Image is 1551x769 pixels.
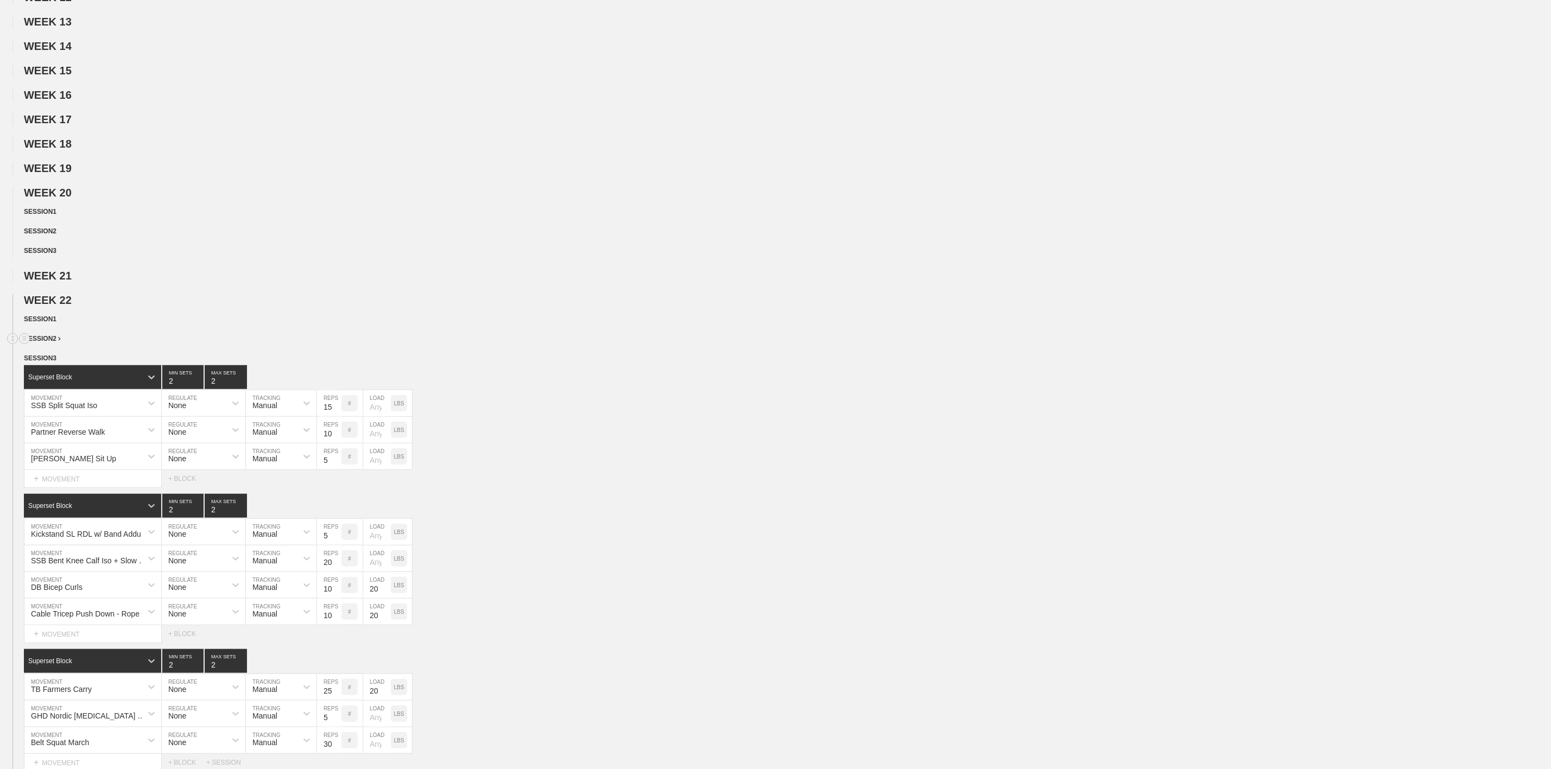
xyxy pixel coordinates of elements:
[363,519,391,545] input: Any
[348,427,351,433] p: #
[168,530,186,538] div: None
[24,315,56,323] span: SESSION 1
[168,428,186,436] div: None
[168,759,206,766] div: + BLOCK
[394,529,404,535] p: LBS
[363,701,391,727] input: Any
[252,530,277,538] div: Manual
[168,556,186,565] div: None
[31,583,83,592] div: DB Bicep Curls
[168,583,186,592] div: None
[363,417,391,443] input: Any
[363,390,391,416] input: Any
[252,738,277,747] div: Manual
[31,401,97,410] div: SSB Split Squat Iso
[28,502,72,510] div: Superset Block
[348,711,351,717] p: #
[394,427,404,433] p: LBS
[168,475,206,482] div: + BLOCK
[24,625,162,643] div: MOVEMENT
[168,711,186,720] div: None
[24,354,56,362] span: SESSION 3
[31,428,105,436] div: Partner Reverse Walk
[394,556,404,562] p: LBS
[24,16,72,28] span: WEEK 13
[363,545,391,571] input: Any
[168,630,206,638] div: + BLOCK
[31,685,92,694] div: TB Farmers Carry
[24,162,72,174] span: WEEK 19
[348,684,351,690] p: #
[28,657,72,665] div: Superset Block
[394,738,404,743] p: LBS
[363,572,391,598] input: Any
[363,674,391,700] input: Any
[24,294,72,306] span: WEEK 22
[206,759,250,766] div: + SESSION
[363,599,391,625] input: Any
[31,556,149,565] div: SSB Bent Knee Calf Iso + Slow Full Range Reps
[34,758,39,767] span: +
[394,609,404,615] p: LBS
[348,454,351,460] p: #
[24,208,56,215] span: SESSION 1
[24,470,162,488] div: MOVEMENT
[252,428,277,436] div: Manual
[348,582,351,588] p: #
[252,583,277,592] div: Manual
[24,89,72,101] span: WEEK 16
[168,738,186,747] div: None
[205,494,247,518] input: None
[31,609,140,618] div: Cable Tricep Push Down - Rope
[24,65,72,77] span: WEEK 15
[348,609,351,615] p: #
[394,711,404,717] p: LBS
[394,454,404,460] p: LBS
[24,335,61,342] span: SESSION 2
[31,530,149,538] div: Kickstand SL RDL w/ Band Adduction Iso
[252,685,277,694] div: Manual
[31,454,116,463] div: [PERSON_NAME] Sit Up
[252,711,277,720] div: Manual
[34,474,39,483] span: +
[34,629,39,638] span: +
[348,738,351,743] p: #
[348,401,351,406] p: #
[24,247,56,255] span: SESSION 3
[168,401,186,410] div: None
[58,337,61,341] img: carrot_right.png
[363,443,391,469] input: Any
[252,556,277,565] div: Manual
[24,40,72,52] span: WEEK 14
[24,187,72,199] span: WEEK 20
[252,609,277,618] div: Manual
[1497,717,1551,769] iframe: Chat Widget
[168,609,186,618] div: None
[205,649,247,673] input: None
[205,365,247,389] input: None
[348,529,351,535] p: #
[31,711,149,720] div: GHD Nordic [MEDICAL_DATA] Curl
[363,727,391,753] input: Any
[394,582,404,588] p: LBS
[252,454,277,463] div: Manual
[394,684,404,690] p: LBS
[252,401,277,410] div: Manual
[168,685,186,694] div: None
[28,373,72,381] div: Superset Block
[24,270,72,282] span: WEEK 21
[168,454,186,463] div: None
[24,113,72,125] span: WEEK 17
[24,138,72,150] span: WEEK 18
[24,227,56,235] span: SESSION 2
[394,401,404,406] p: LBS
[348,556,351,562] p: #
[31,738,89,747] div: Belt Squat March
